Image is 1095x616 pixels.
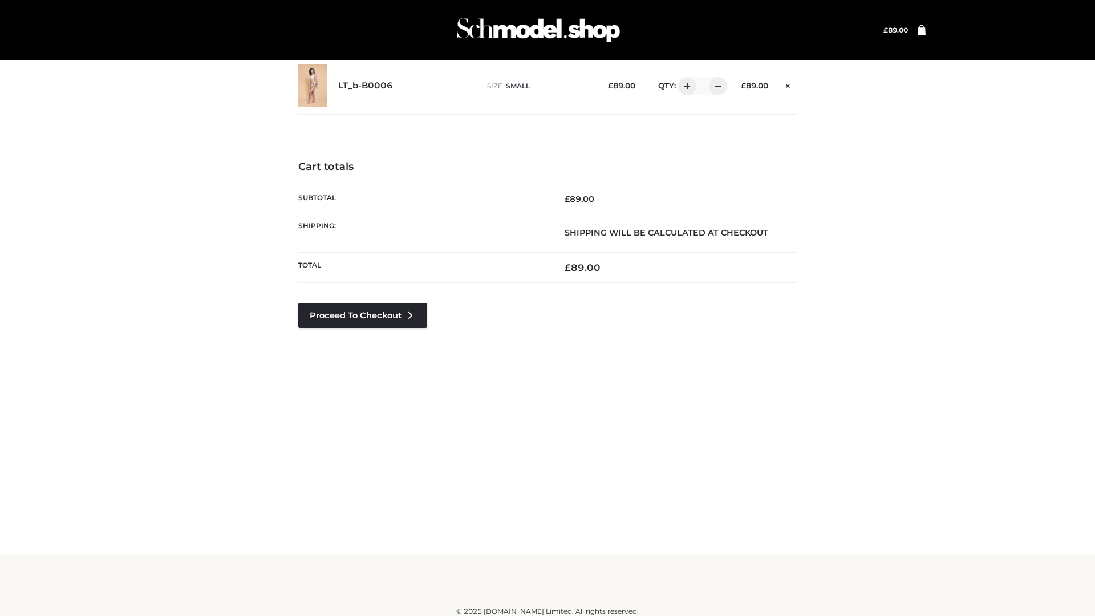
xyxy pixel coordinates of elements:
[565,262,601,273] bdi: 89.00
[298,64,327,107] img: LT_b-B0006 - SMALL
[883,26,908,34] bdi: 89.00
[565,262,571,273] span: £
[298,185,547,213] th: Subtotal
[338,80,393,91] a: LT_b-B0006
[565,194,594,204] bdi: 89.00
[883,26,908,34] a: £89.00
[565,194,570,204] span: £
[565,228,768,238] strong: Shipping will be calculated at checkout
[298,213,547,252] th: Shipping:
[608,81,635,90] bdi: 89.00
[741,81,768,90] bdi: 89.00
[741,81,746,90] span: £
[298,161,797,173] h4: Cart totals
[506,82,530,90] span: SMALL
[608,81,613,90] span: £
[453,7,624,52] img: Schmodel Admin 964
[487,81,590,91] p: size :
[298,303,427,328] a: Proceed to Checkout
[780,77,797,92] a: Remove this item
[298,253,547,283] th: Total
[647,77,723,95] div: QTY:
[883,26,888,34] span: £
